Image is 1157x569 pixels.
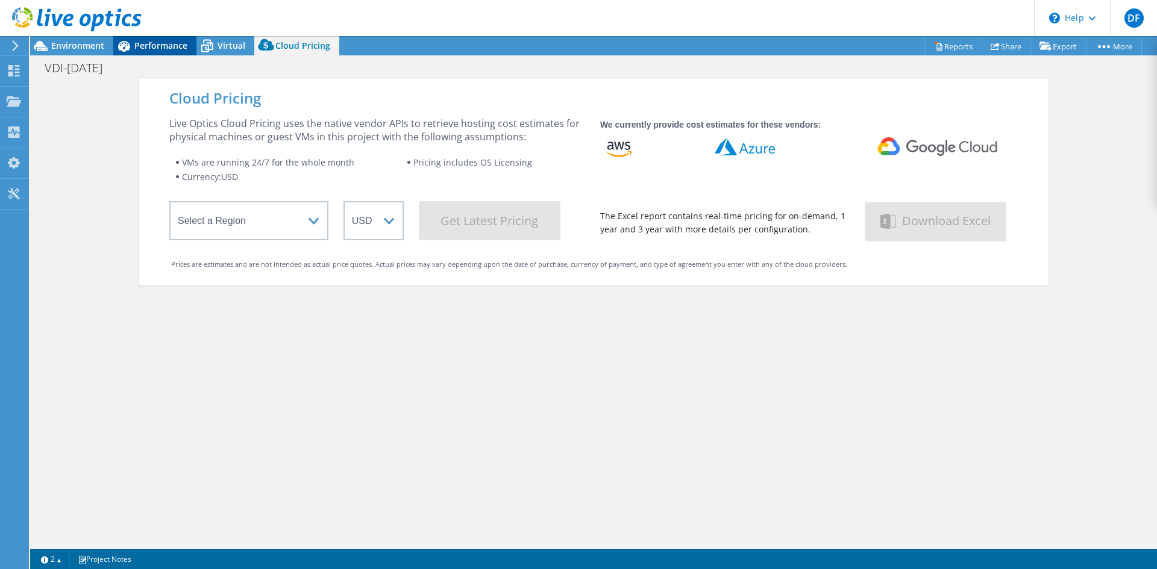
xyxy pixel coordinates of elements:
[182,171,238,182] span: Currency: USD
[69,552,140,567] a: Project Notes
[924,37,982,55] a: Reports
[182,157,354,168] span: VMs are running 24/7 for the whole month
[275,40,330,51] span: Cloud Pricing
[218,40,245,51] span: Virtual
[413,157,532,168] span: Pricing includes OS Licensing
[39,61,121,75] h1: VDI-[DATE]
[600,120,821,129] strong: We currently provide cost estimates for these vendors:
[1030,37,1086,55] a: Export
[169,92,1018,105] div: Cloud Pricing
[33,552,70,567] a: 2
[51,40,104,51] span: Environment
[134,40,187,51] span: Performance
[171,258,1016,271] div: Prices are estimates and are not intended as actual price quotes. Actual prices may vary dependin...
[169,117,585,143] div: Live Optics Cloud Pricing uses the native vendor APIs to retrieve hosting cost estimates for phys...
[1049,13,1060,23] svg: \n
[1086,37,1142,55] a: More
[1124,8,1144,28] span: DF
[982,37,1031,55] a: Share
[600,210,850,236] div: The Excel report contains real-time pricing for on-demand, 1 year and 3 year with more details pe...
